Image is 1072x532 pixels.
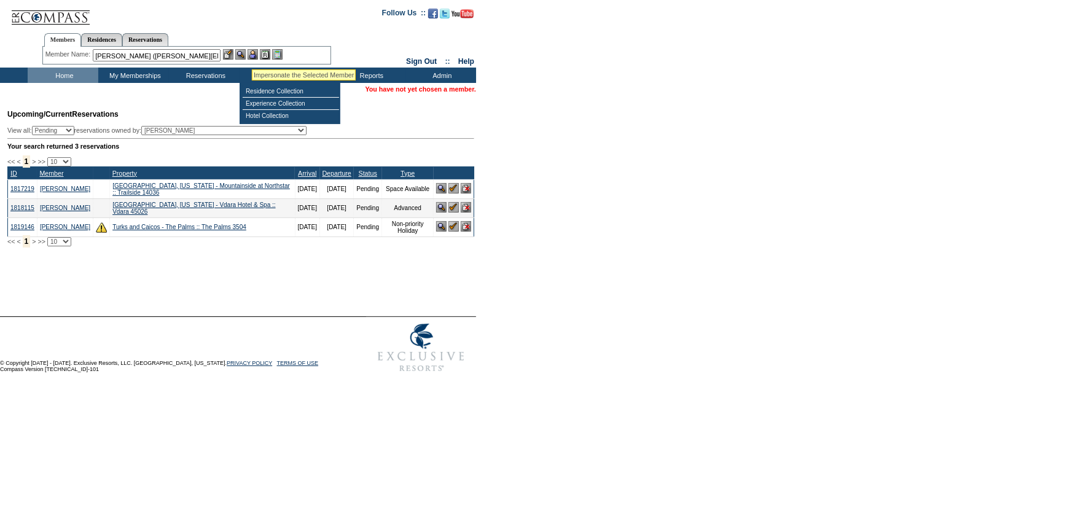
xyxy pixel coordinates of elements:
td: [DATE] [295,198,319,217]
a: [GEOGRAPHIC_DATA], [US_STATE] - Vdara Hotel & Spa :: Vdara 45026 [112,201,275,215]
a: 1819146 [10,224,34,230]
td: Space Available [382,179,434,198]
img: Confirm Reservation [448,202,459,213]
img: View [235,49,246,60]
img: Confirm Reservation [448,183,459,194]
td: [DATE] [295,217,319,237]
td: [DATE] [320,217,354,237]
a: 1818115 [10,205,34,211]
img: Cancel Reservation [461,221,471,232]
td: [DATE] [295,179,319,198]
a: Sign Out [406,57,437,66]
span: Reservations [7,110,119,119]
td: [DATE] [320,198,354,217]
img: b_calculator.gif [272,49,283,60]
span: 1 [23,235,31,248]
td: Hotel Collection [243,110,339,122]
td: Residence Collection [243,85,339,98]
span: You have not yet chosen a member. [366,85,476,93]
a: Type [401,170,415,177]
td: Pending [354,179,382,198]
a: Property [112,170,137,177]
a: ID [10,170,17,177]
a: [GEOGRAPHIC_DATA], [US_STATE] - Mountainside at Northstar :: Trailside 14036 [112,182,290,196]
a: TERMS OF USE [277,360,319,366]
td: Non-priority Holiday [382,217,434,237]
td: Home [28,68,98,83]
a: Turks and Caicos - The Palms :: The Palms 3504 [112,224,246,230]
a: Residences [81,33,122,46]
div: Your search returned 3 reservations [7,143,474,150]
img: View Reservation [436,221,447,232]
td: Reservations [169,68,240,83]
a: 1817219 [10,186,34,192]
a: Members [44,33,82,47]
td: Follow Us :: [382,7,426,22]
div: Member Name: [45,49,93,60]
td: Pending [354,198,382,217]
span: << [7,238,15,245]
span: >> [37,238,45,245]
a: Follow us on Twitter [440,12,450,20]
a: Arrival [298,170,316,177]
a: Member [39,170,63,177]
img: Subscribe to our YouTube Channel [452,9,474,18]
a: Become our fan on Facebook [428,12,438,20]
img: Follow us on Twitter [440,9,450,18]
img: Reservations [260,49,270,60]
span: < [17,238,20,245]
a: [PERSON_NAME] [40,186,90,192]
span: 1 [23,155,31,168]
span: >> [37,158,45,165]
img: View Reservation [436,183,447,194]
td: Admin [405,68,476,83]
td: My Memberships [98,68,169,83]
td: Experience Collection [243,98,339,110]
img: View Reservation [436,202,447,213]
img: Cancel Reservation [461,183,471,194]
img: Confirm Reservation [448,221,459,232]
td: Reports [335,68,405,83]
span: > [32,238,36,245]
span: Upcoming/Current [7,110,72,119]
img: There are insufficient days and/or tokens to cover this reservation [96,222,107,233]
div: Impersonate the Selected Member [254,71,354,79]
img: Become our fan on Facebook [428,9,438,18]
td: Advanced [382,198,434,217]
a: [PERSON_NAME] [40,224,90,230]
a: Departure [323,170,351,177]
img: Impersonate [248,49,258,60]
a: [PERSON_NAME] [40,205,90,211]
span: << [7,158,15,165]
td: [DATE] [320,179,354,198]
td: Vacation Collection [240,68,335,83]
td: Pending [354,217,382,237]
span: > [32,158,36,165]
a: Status [359,170,377,177]
img: Exclusive Resorts [366,317,476,378]
a: Help [458,57,474,66]
a: PRIVACY POLICY [227,360,272,366]
span: :: [445,57,450,66]
a: Subscribe to our YouTube Channel [452,12,474,20]
div: View all: reservations owned by: [7,126,312,135]
span: < [17,158,20,165]
img: Cancel Reservation [461,202,471,213]
img: b_edit.gif [223,49,233,60]
a: Reservations [122,33,168,46]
